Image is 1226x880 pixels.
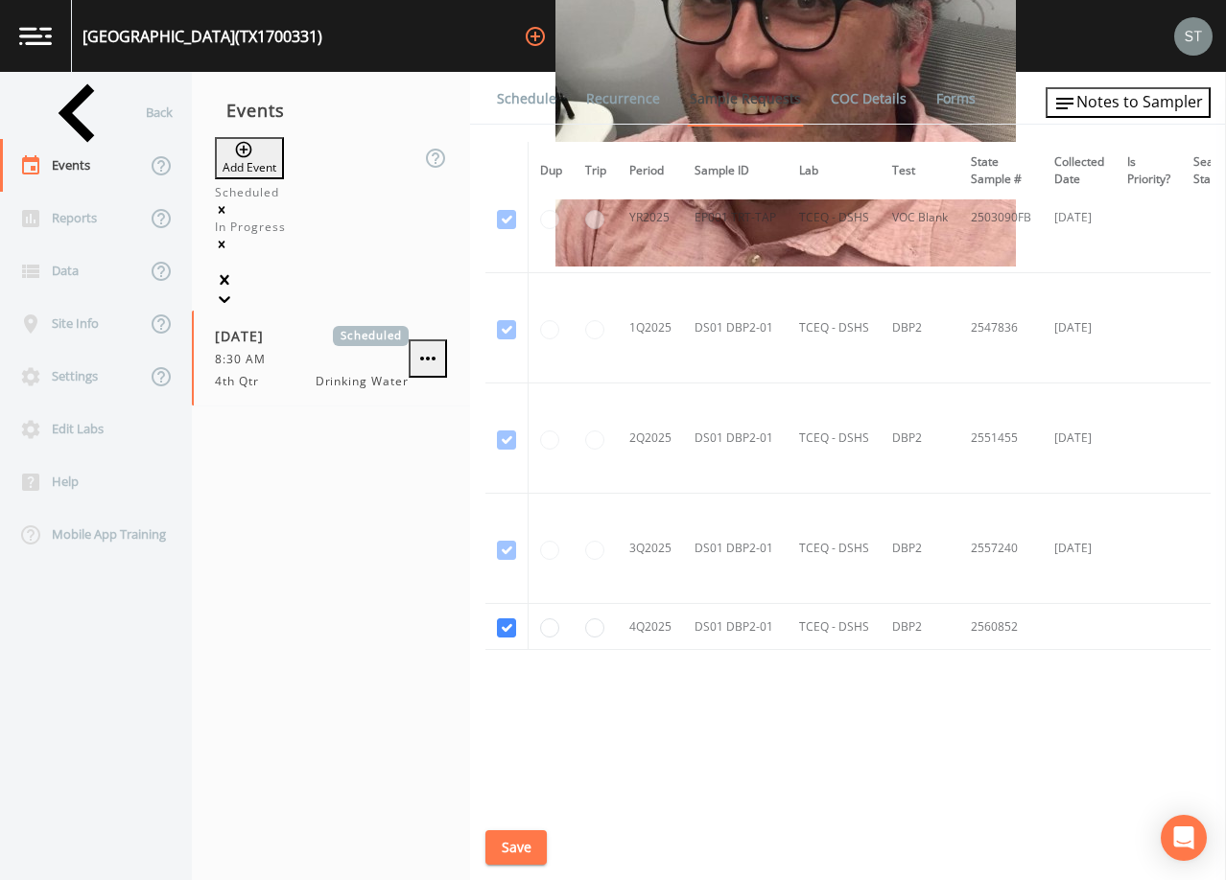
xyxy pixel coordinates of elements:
td: TCEQ - DSHS [788,494,881,604]
div: [GEOGRAPHIC_DATA] (TX1700331) [83,25,322,48]
button: Save [485,830,547,866]
div: Remove Scheduled [215,201,447,219]
a: Recurrence [583,72,663,126]
td: 1Q2025 [618,273,683,383]
span: [DATE] [215,326,277,346]
th: Test [881,142,959,200]
th: Dup [529,142,575,200]
td: DS01 DBP2-01 [683,273,788,383]
td: TCEQ - DSHS [788,383,881,494]
div: Remove In Progress [215,236,447,253]
td: [DATE] [1043,273,1116,383]
th: Sample ID [683,142,788,200]
div: Open Intercom Messenger [1161,815,1207,861]
a: Schedule [494,72,559,126]
th: Period [618,142,683,200]
td: DS01 DBP2-01 [683,383,788,494]
span: Drinking Water [316,373,409,390]
span: Notes to Sampler [1076,91,1203,112]
a: [DATE]Scheduled8:30 AM4th QtrDrinking Water [192,311,470,406]
td: 2551455 [959,383,1043,494]
button: Add Event [215,137,284,179]
div: In Progress [215,219,447,236]
th: Trip [574,142,618,200]
td: TCEQ - DSHS [788,273,881,383]
span: 8:30 AM [215,351,277,368]
td: 2Q2025 [618,383,683,494]
a: Forms [933,72,978,126]
td: [DATE] [1043,494,1116,604]
td: 4Q2025 [618,604,683,650]
td: DBP2 [881,383,959,494]
td: 2503090FB [959,163,1043,273]
button: Notes to Sampler [1046,87,1211,118]
img: logo [19,27,52,45]
td: 2557240 [959,494,1043,604]
td: [DATE] [1043,383,1116,494]
td: DS01 DBP2-01 [683,604,788,650]
th: Collected Date [1043,142,1116,200]
img: cb9926319991c592eb2b4c75d39c237f [1174,17,1213,56]
td: DBP2 [881,273,959,383]
td: YR2025 [618,163,683,273]
th: Is Priority? [1116,142,1182,200]
td: TCEQ - DSHS [788,163,881,273]
td: EP001 TRT-TAP [683,163,788,273]
td: [DATE] [1043,163,1116,273]
td: DBP2 [881,494,959,604]
span: 4th Qtr [215,373,271,390]
td: DS01 DBP2-01 [683,494,788,604]
div: Events [192,86,470,134]
td: TCEQ - DSHS [788,604,881,650]
td: DBP2 [881,604,959,650]
div: Scheduled [215,184,447,201]
td: VOC Blank [881,163,959,273]
a: Sample Requests [687,72,804,127]
span: Scheduled [333,326,409,346]
th: State Sample # [959,142,1043,200]
td: 3Q2025 [618,494,683,604]
td: 2547836 [959,273,1043,383]
th: Lab [788,142,881,200]
td: 2560852 [959,604,1043,650]
a: COC Details [828,72,909,126]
